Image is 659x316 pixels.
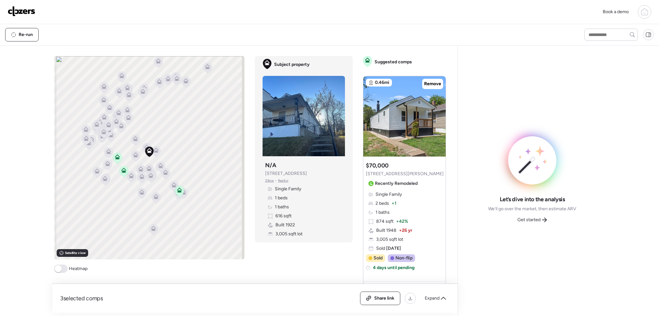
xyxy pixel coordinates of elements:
[366,171,444,177] span: [STREET_ADDRESS][PERSON_NAME]
[265,170,307,177] span: [STREET_ADDRESS]
[275,213,292,219] span: 616 sqft
[373,265,414,271] span: 4 days until pending
[375,79,389,86] span: 0.46mi
[265,178,274,183] span: Zillow
[366,162,388,169] h3: $70,000
[395,255,413,261] span: Non-flip
[376,245,401,252] span: Sold
[275,231,302,237] span: 3,005 sqft lot
[375,180,418,187] span: Recently Remodeled
[517,217,541,223] span: Get started
[8,6,35,16] img: Logo
[65,250,86,256] span: Satellite view
[275,186,301,192] span: Single Family
[399,227,412,234] span: + 26 yr
[376,191,402,198] span: Single Family
[374,255,383,261] span: Sold
[376,200,389,207] span: 2 beds
[265,161,276,169] h3: N/A
[69,266,88,272] span: Heatmap
[385,246,401,251] span: [DATE]
[376,209,390,216] span: 1 baths
[19,32,33,38] span: Re-run
[375,59,412,65] span: Suggested comps
[488,206,576,212] span: We’ll go over the market, then estimate ARV
[275,222,295,228] span: Built 1922
[425,295,440,302] span: Expand
[275,204,289,210] span: 1 baths
[396,218,408,225] span: + 42%
[275,178,277,183] span: •
[424,81,441,87] span: Remove
[376,227,396,234] span: Built 1948
[376,236,403,243] span: 3,005 sqft lot
[392,200,396,207] span: + 1
[603,9,629,14] span: Book a demo
[500,195,565,203] span: Let’s dive into the analysis
[274,61,310,68] span: Subject property
[275,195,288,201] span: 1 beds
[60,294,103,302] span: 3 selected comps
[278,178,288,183] span: Realtor
[376,218,394,225] span: 874 sqft
[374,295,394,302] span: Share link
